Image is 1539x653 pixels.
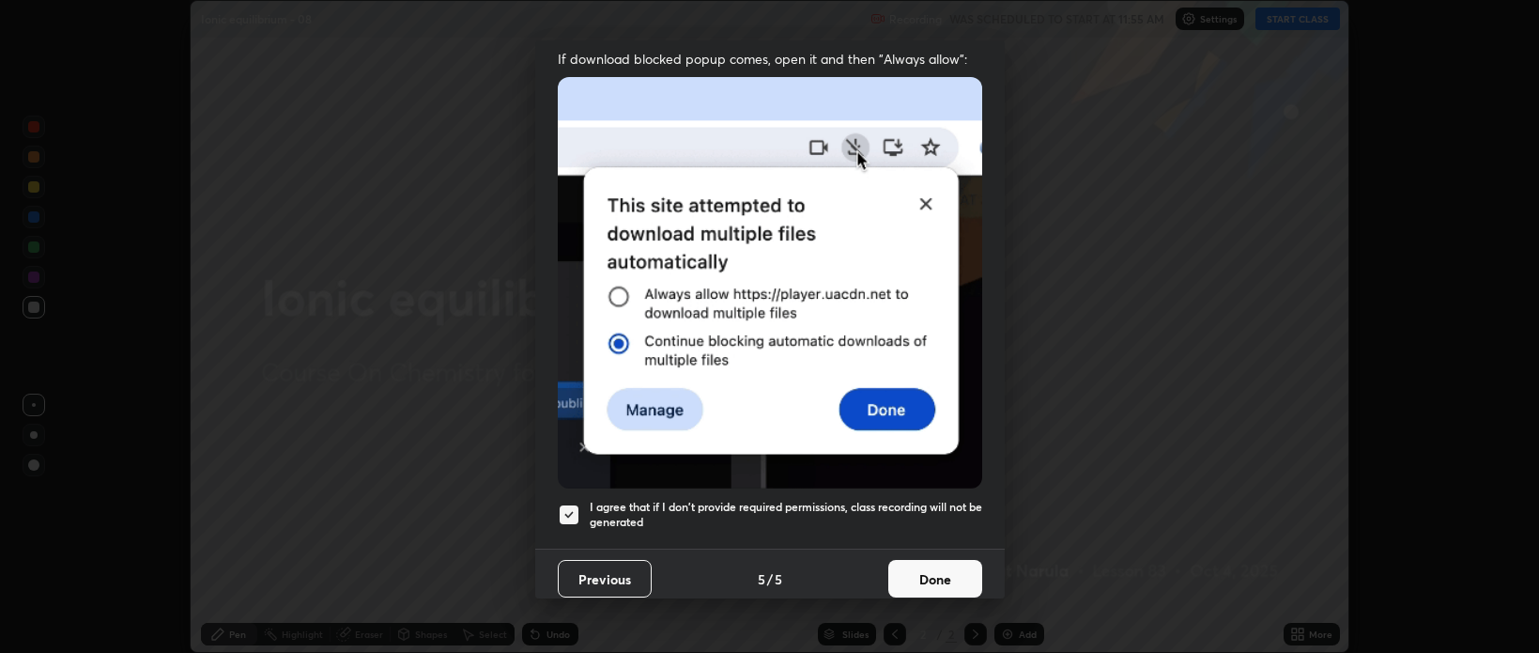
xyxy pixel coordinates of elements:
[758,569,765,589] h4: 5
[767,569,773,589] h4: /
[775,569,782,589] h4: 5
[888,560,982,598] button: Done
[590,500,982,529] h5: I agree that if I don't provide required permissions, class recording will not be generated
[558,50,982,68] span: If download blocked popup comes, open it and then "Always allow":
[558,560,652,598] button: Previous
[558,77,982,488] img: downloads-permission-blocked.gif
